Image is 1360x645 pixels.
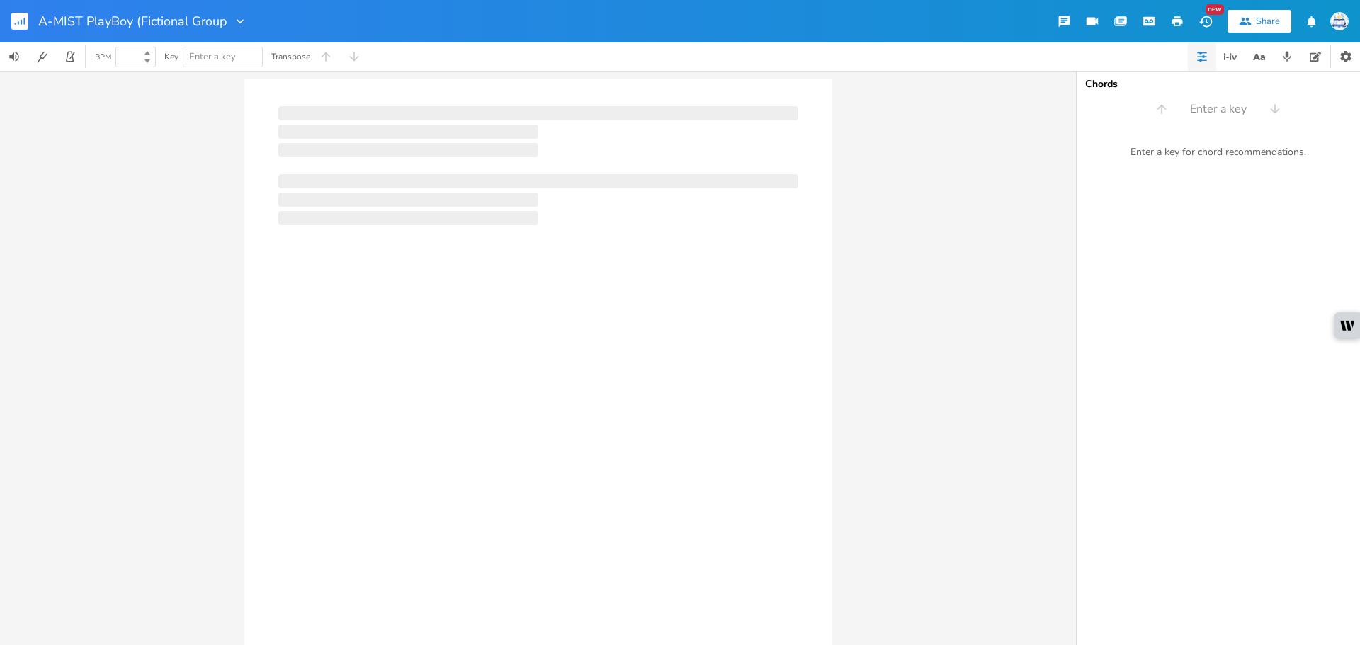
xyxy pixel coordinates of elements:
div: New [1206,4,1224,15]
div: BPM [95,53,111,61]
span: Enter a key [189,50,236,63]
div: Share [1256,15,1280,28]
span: A-MIST PlayBoy (Fictional Group [38,15,227,28]
div: Chords [1085,79,1351,89]
img: Sign In [1330,12,1349,30]
div: Enter a key for chord recommendations. [1077,137,1360,167]
button: Share [1228,10,1291,33]
div: Key [164,52,178,61]
button: New [1191,8,1220,34]
span: Enter a key [1190,101,1247,118]
div: Transpose [271,52,310,61]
